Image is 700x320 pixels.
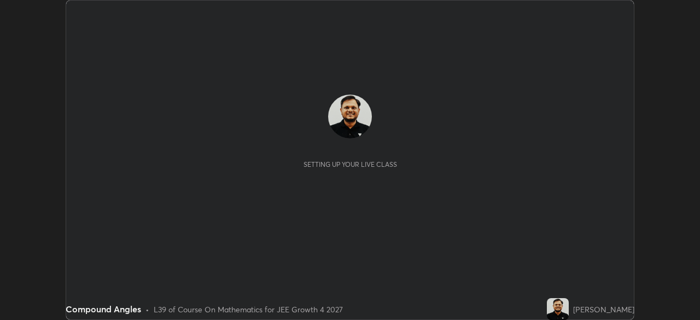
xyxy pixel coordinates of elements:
[145,304,149,315] div: •
[304,160,397,168] div: Setting up your live class
[154,304,343,315] div: L39 of Course On Mathematics for JEE Growth 4 2027
[66,302,141,316] div: Compound Angles
[547,298,569,320] img: 73d70f05cd564e35b158daee22f98a87.jpg
[573,304,634,315] div: [PERSON_NAME]
[328,95,372,138] img: 73d70f05cd564e35b158daee22f98a87.jpg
